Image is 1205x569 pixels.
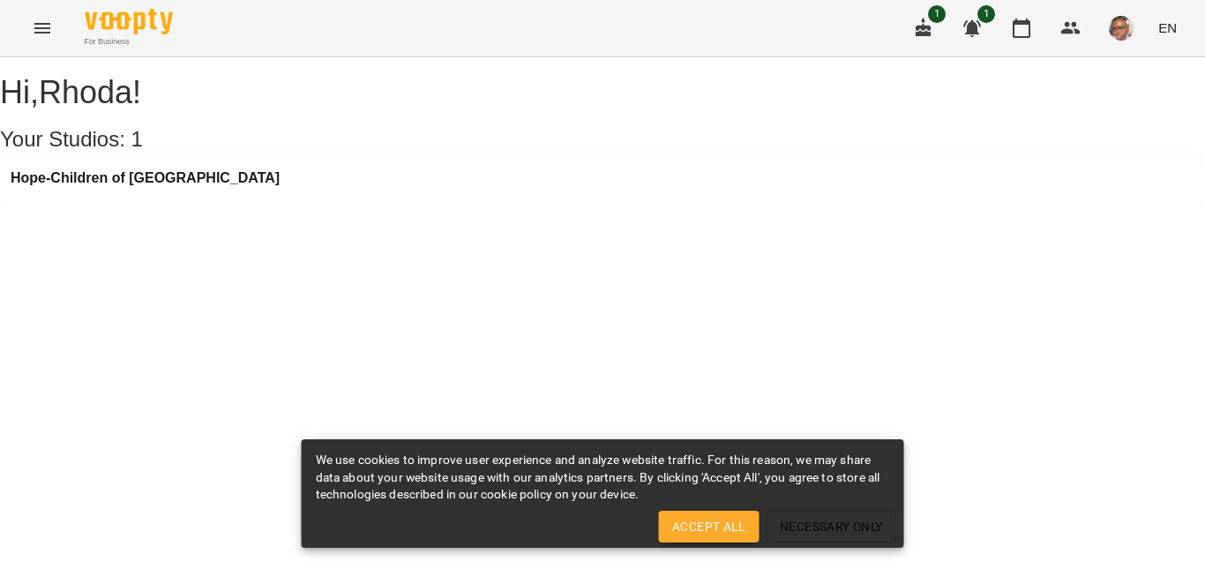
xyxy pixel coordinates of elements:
[85,36,173,48] span: For Business
[21,7,64,49] button: Menu
[977,5,995,23] span: 1
[85,9,173,34] img: Voopty Logo
[11,170,280,186] a: Hope-Children of [GEOGRAPHIC_DATA]
[131,127,143,151] span: 1
[1109,16,1134,41] img: 506b4484e4e3c983820f65d61a8f4b66.jpg
[1151,11,1184,44] button: EN
[928,5,946,23] span: 1
[1158,19,1177,37] span: EN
